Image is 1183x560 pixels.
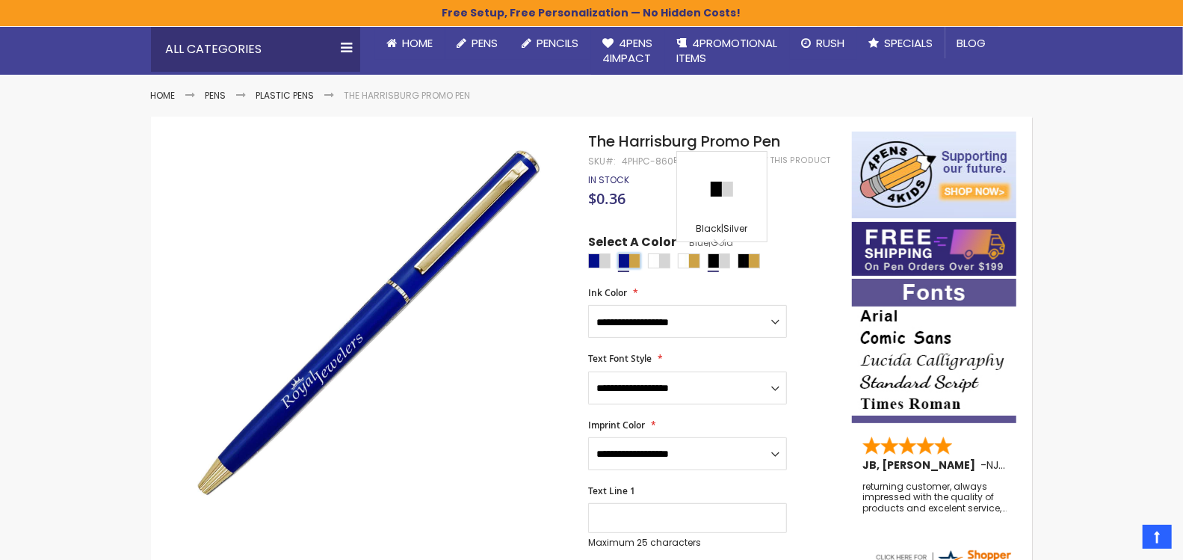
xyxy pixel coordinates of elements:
span: 4Pens 4impact [603,35,653,66]
span: Specials [885,35,933,51]
span: Home [403,35,433,51]
div: White|Gold [678,253,700,268]
a: Pens [206,89,226,102]
p: Maximum 25 characters [588,537,787,549]
a: 4PROMOTIONALITEMS [665,27,790,76]
span: In stock [588,173,629,186]
a: Pencils [510,27,591,60]
div: Blue|Silver [588,253,611,268]
a: Home [151,89,176,102]
span: Pens [472,35,498,51]
img: Free shipping on orders over $199 [852,222,1016,276]
span: - , [980,458,1111,473]
a: Plastic Pens [256,89,315,102]
span: The Harrisburg Promo Pen [588,131,780,152]
span: Blog [957,35,986,51]
span: Text Line 1 [588,484,635,497]
span: Pencils [537,35,579,51]
div: Black|Gold [738,253,760,268]
div: All Categories [151,27,360,72]
strong: SKU [588,155,616,167]
span: Ink Color [588,286,627,299]
a: Pens [445,27,510,60]
div: 4PHPC-860 [622,156,673,167]
div: White|Silver [648,253,670,268]
span: Select A Color [588,234,676,254]
div: returning customer, always impressed with the quality of products and excelent service, will retu... [862,481,1007,514]
span: JB, [PERSON_NAME] [862,458,980,473]
span: Rush [817,35,845,51]
span: NJ [986,458,1005,473]
a: 4Pens4impact [591,27,665,76]
a: Home [375,27,445,60]
img: blue-gold-4phpc-55480-the-harrisburg_1.jpg [180,130,568,518]
li: The Harrisburg Promo Pen [345,90,471,102]
a: Be the first to review this product [673,155,830,166]
a: Specials [857,27,945,60]
div: Availability [588,174,629,186]
span: $0.36 [588,188,626,209]
a: Rush [790,27,857,60]
span: Blue|Gold [676,236,733,249]
div: Black|Silver [681,223,763,238]
img: 4pens 4 kids [852,132,1016,218]
img: font-personalization-examples [852,279,1016,423]
span: 4PROMOTIONAL ITEMS [677,35,778,66]
span: Imprint Color [588,419,645,431]
div: Blue|Gold [618,253,640,268]
a: Blog [945,27,998,60]
span: Text Font Style [588,352,652,365]
a: Top [1143,525,1172,549]
div: Black|Silver [708,253,730,268]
